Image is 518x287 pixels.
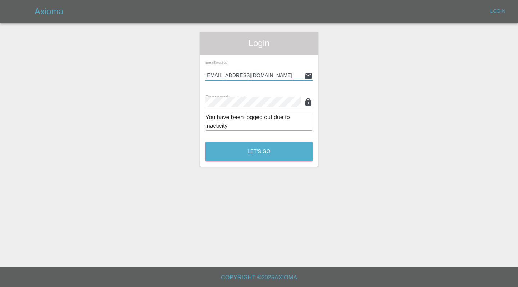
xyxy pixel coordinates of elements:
button: Let's Go [205,142,313,161]
h5: Axioma [35,6,63,17]
a: Login [486,6,509,17]
small: (required) [228,95,246,100]
span: Password [205,94,246,100]
span: Login [205,37,313,49]
div: You have been logged out due to inactivity [205,113,313,130]
span: Email [205,60,228,64]
small: (required) [215,61,228,64]
h6: Copyright © 2025 Axioma [6,273,512,283]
